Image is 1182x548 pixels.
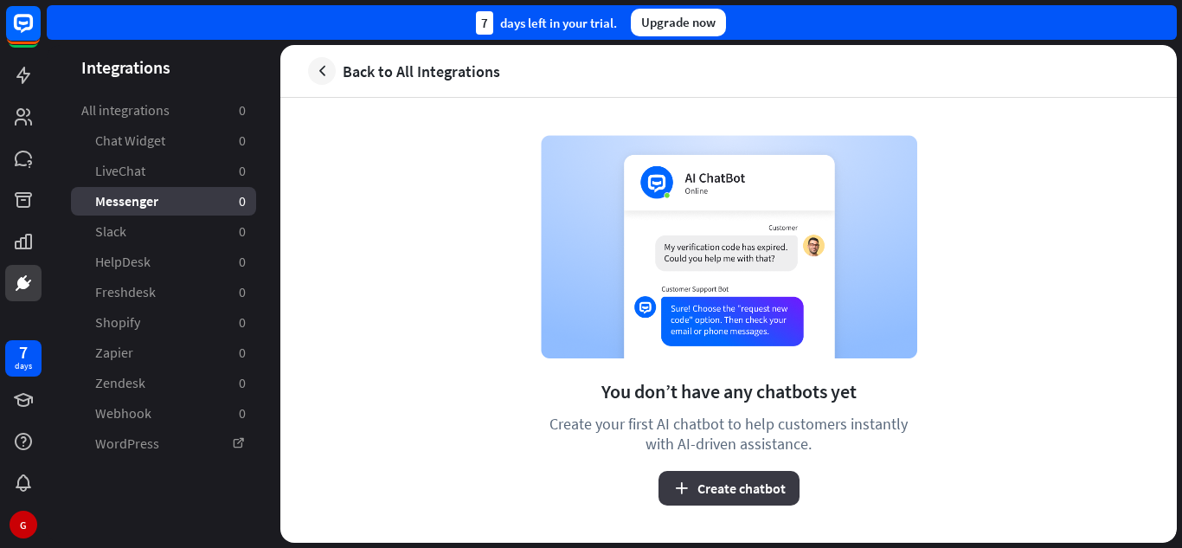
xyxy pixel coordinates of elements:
[541,135,917,358] img: chatbot example image
[239,313,246,332] aside: 0
[239,222,246,241] aside: 0
[95,283,156,301] span: Freshdesk
[95,162,145,180] span: LiveChat
[15,360,32,372] div: days
[71,308,256,337] a: Shopify 0
[5,340,42,377] a: 7 days
[95,313,140,332] span: Shopify
[631,9,726,36] div: Upgrade now
[71,126,256,155] a: Chat Widget 0
[239,253,246,271] aside: 0
[658,471,800,506] button: Create chatbot
[95,253,151,271] span: HelpDesk
[308,57,500,85] a: Back to All Integrations
[95,132,165,150] span: Chat Widget
[14,7,66,59] button: Open LiveChat chat widget
[476,11,493,35] div: 7
[71,157,256,185] a: LiveChat 0
[10,511,37,538] div: G
[71,217,256,246] a: Slack 0
[239,283,246,301] aside: 0
[71,399,256,428] a: Webhook 0
[601,379,857,403] div: You don’t have any chatbots yet
[239,374,246,392] aside: 0
[239,162,246,180] aside: 0
[71,338,256,367] a: Zapier 0
[81,101,170,119] span: All integrations
[71,96,256,125] a: All integrations 0
[343,61,500,81] span: Back to All Integrations
[19,345,28,360] div: 7
[239,344,246,362] aside: 0
[71,248,256,276] a: HelpDesk 0
[239,192,246,210] aside: 0
[239,132,246,150] aside: 0
[95,222,126,241] span: Slack
[71,429,256,458] a: WordPress
[71,278,256,306] a: Freshdesk 0
[239,404,246,422] aside: 0
[71,369,256,397] a: Zendesk 0
[47,55,280,79] header: Integrations
[95,404,151,422] span: Webhook
[95,374,145,392] span: Zendesk
[95,192,158,210] span: Messenger
[239,101,246,119] aside: 0
[476,11,617,35] div: days left in your trial.
[541,414,917,454] div: Create your first AI chatbot to help customers instantly with AI-driven assistance.
[95,344,133,362] span: Zapier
